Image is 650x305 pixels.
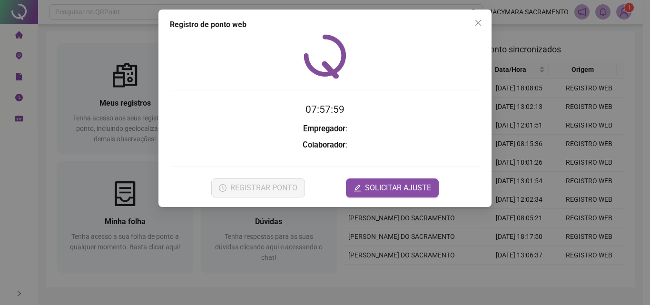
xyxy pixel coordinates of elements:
[303,140,345,149] strong: Colaborador
[474,19,482,27] span: close
[170,139,480,151] h3: :
[305,104,345,115] time: 07:57:59
[170,19,480,30] div: Registro de ponto web
[170,123,480,135] h3: :
[346,178,439,197] button: editSOLICITAR AJUSTE
[471,15,486,30] button: Close
[365,182,431,194] span: SOLICITAR AJUSTE
[304,34,346,79] img: QRPoint
[354,184,361,192] span: edit
[211,178,305,197] button: REGISTRAR PONTO
[303,124,345,133] strong: Empregador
